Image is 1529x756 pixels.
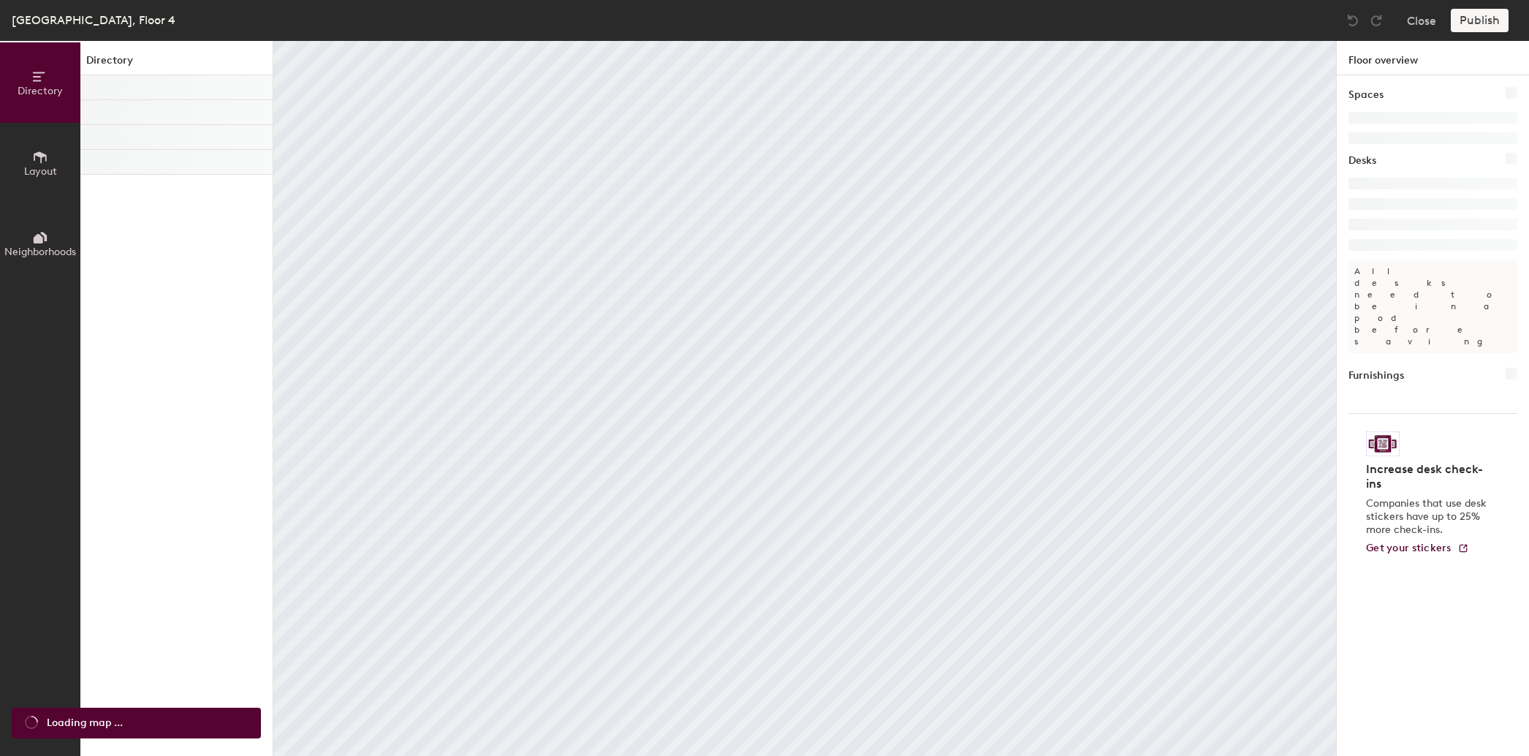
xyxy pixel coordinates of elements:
h1: Floor overview [1337,41,1529,75]
button: Close [1407,9,1436,32]
img: Sticker logo [1366,431,1400,456]
span: Directory [18,85,63,97]
a: Get your stickers [1366,543,1469,555]
span: Neighborhoods [4,246,76,258]
h1: Desks [1348,153,1376,169]
img: Undo [1346,13,1360,28]
canvas: Map [273,41,1336,756]
p: All desks need to be in a pod before saving [1348,260,1517,353]
h1: Directory [80,53,273,75]
div: [GEOGRAPHIC_DATA], Floor 4 [12,11,175,29]
img: Redo [1369,13,1384,28]
span: Loading map ... [47,715,123,731]
p: Companies that use desk stickers have up to 25% more check-ins. [1366,497,1491,537]
span: Layout [24,165,57,178]
span: Get your stickers [1366,542,1452,554]
h1: Furnishings [1348,368,1404,384]
h4: Increase desk check-ins [1366,462,1491,491]
h1: Spaces [1348,87,1384,103]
